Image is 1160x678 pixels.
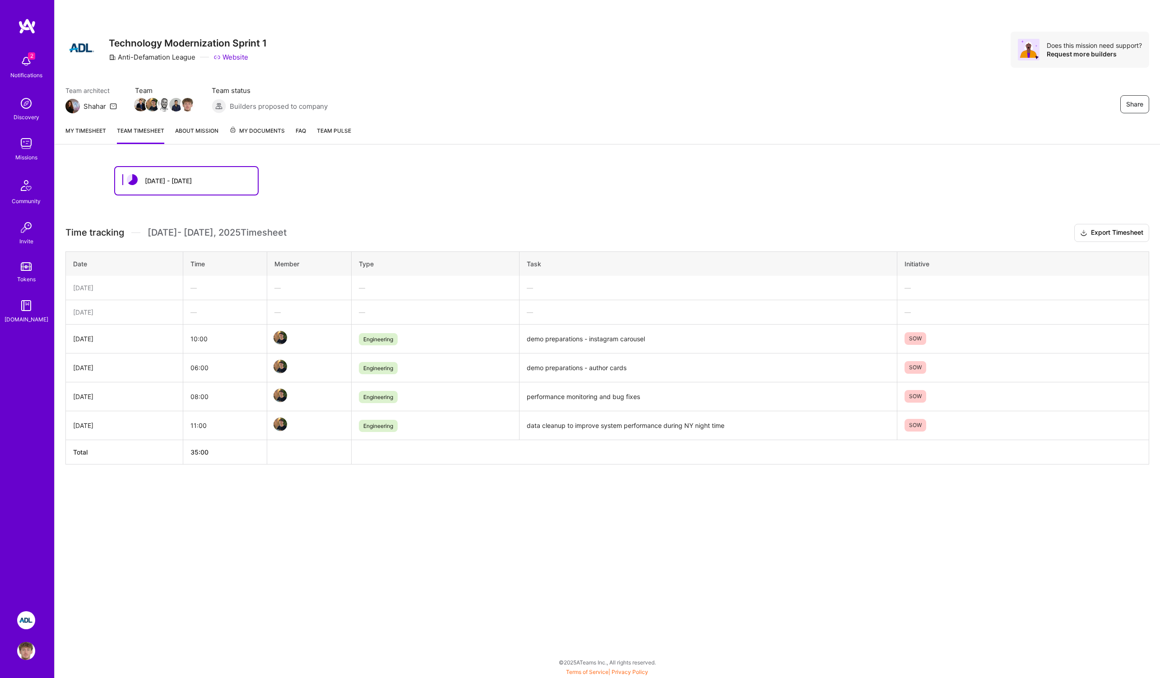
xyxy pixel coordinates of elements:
[190,307,260,317] div: —
[183,251,267,276] th: Time
[213,52,248,62] a: Website
[148,227,287,238] span: [DATE] - [DATE] , 2025 Timesheet
[54,651,1160,673] div: © 2025 ATeams Inc., All rights reserved.
[1120,95,1149,113] button: Share
[905,419,926,432] span: SOW
[15,153,37,162] div: Missions
[134,98,148,111] img: Team Member Avatar
[519,251,897,276] th: Task
[21,262,32,271] img: tokens
[66,440,183,464] th: Total
[229,126,285,144] a: My Documents
[147,97,158,112] a: Team Member Avatar
[65,32,98,64] img: Company Logo
[1047,50,1142,58] div: Request more builders
[274,283,343,293] div: —
[359,391,398,403] span: Engineering
[359,362,398,374] span: Engineering
[230,102,328,111] span: Builders proposed to company
[135,86,194,95] span: Team
[183,411,267,440] td: 11:00
[73,392,176,401] div: [DATE]
[274,417,286,432] a: Team Member Avatar
[519,324,897,353] td: demo preparations - instagram carousel
[905,332,926,345] span: SOW
[1018,39,1039,60] img: Avatar
[1047,41,1142,50] div: Does this mission need support?
[109,52,195,62] div: Anti-Defamation League
[18,18,36,34] img: logo
[274,388,286,403] a: Team Member Avatar
[109,54,116,61] i: icon CompanyGray
[12,196,41,206] div: Community
[317,127,351,134] span: Team Pulse
[1080,228,1087,238] i: icon Download
[170,97,182,112] a: Team Member Avatar
[274,359,286,374] a: Team Member Avatar
[212,99,226,113] img: Builders proposed to company
[1126,100,1143,109] span: Share
[1074,224,1149,242] button: Export Timesheet
[612,669,648,675] a: Privacy Policy
[274,331,287,344] img: Team Member Avatar
[17,642,35,660] img: User Avatar
[183,382,267,411] td: 08:00
[183,353,267,382] td: 06:00
[519,411,897,440] td: data cleanup to improve system performance during NY night time
[66,251,183,276] th: Date
[229,126,285,136] span: My Documents
[905,390,926,403] span: SOW
[127,174,138,185] img: status icon
[158,97,170,112] a: Team Member Avatar
[73,334,176,344] div: [DATE]
[110,102,117,110] i: icon Mail
[65,227,124,238] span: Time tracking
[190,283,260,293] div: —
[117,126,164,144] a: Team timesheet
[274,418,287,431] img: Team Member Avatar
[274,330,286,345] a: Team Member Avatar
[169,98,183,111] img: Team Member Avatar
[17,218,35,237] img: Invite
[351,251,519,276] th: Type
[359,420,398,432] span: Engineering
[359,307,512,317] div: —
[566,669,608,675] a: Terms of Service
[527,307,890,317] div: —
[359,283,512,293] div: —
[109,37,267,49] h3: Technology Modernization Sprint 1
[15,642,37,660] a: User Avatar
[84,102,106,111] div: Shahar
[28,52,35,60] span: 2
[5,315,48,324] div: [DOMAIN_NAME]
[73,307,176,317] div: [DATE]
[182,97,194,112] a: Team Member Avatar
[65,126,106,144] a: My timesheet
[17,297,35,315] img: guide book
[73,283,176,293] div: [DATE]
[905,283,1141,293] div: —
[17,274,36,284] div: Tokens
[274,389,287,402] img: Team Member Avatar
[17,52,35,70] img: bell
[905,361,926,374] span: SOW
[183,324,267,353] td: 10:00
[73,421,176,430] div: [DATE]
[905,307,1141,317] div: —
[317,126,351,144] a: Team Pulse
[14,112,39,122] div: Discovery
[296,126,306,144] a: FAQ
[145,176,192,186] div: [DATE] - [DATE]
[10,70,42,80] div: Notifications
[359,333,398,345] span: Engineering
[19,237,33,246] div: Invite
[566,669,648,675] span: |
[135,97,147,112] a: Team Member Avatar
[17,611,35,629] img: ADL: Technology Modernization Sprint 1
[175,126,218,144] a: About Mission
[17,135,35,153] img: teamwork
[65,99,80,113] img: Team Architect
[274,307,343,317] div: —
[897,251,1149,276] th: Initiative
[158,98,171,111] img: Team Member Avatar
